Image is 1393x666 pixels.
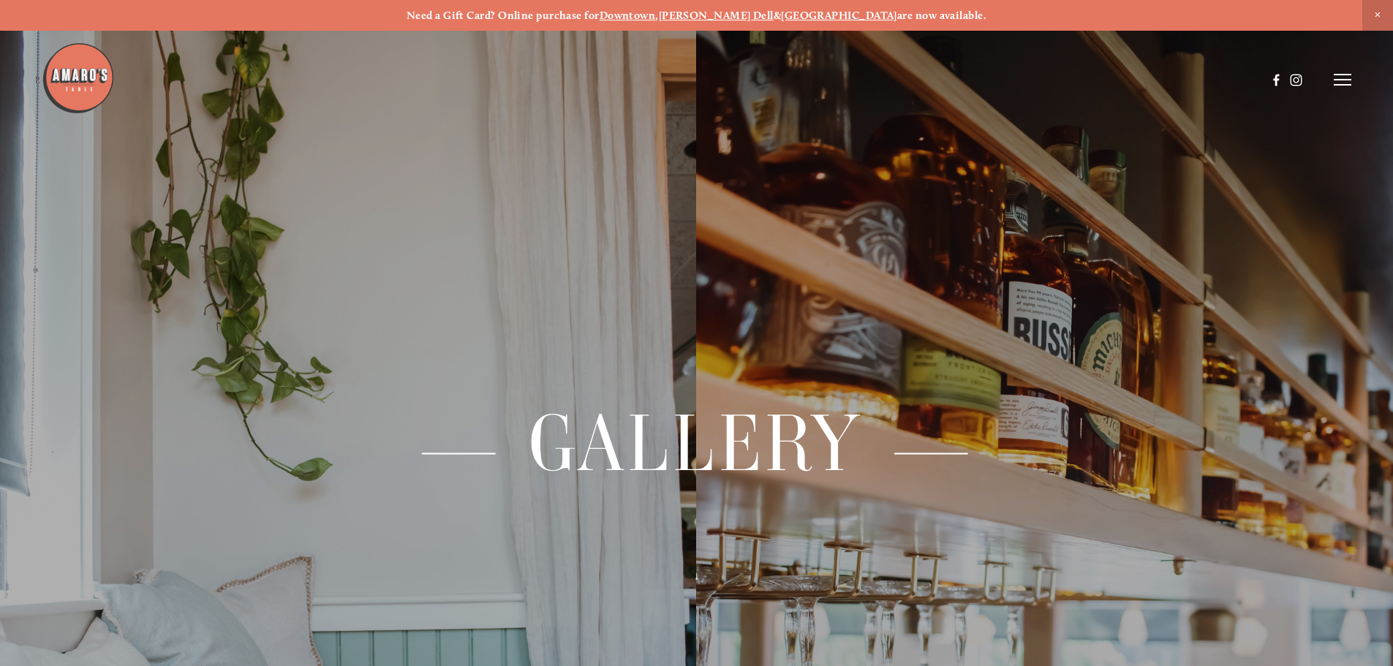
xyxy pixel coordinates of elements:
img: Amaro's Table [42,42,115,115]
a: Downtown [600,9,656,22]
strong: & [774,9,781,22]
strong: are now available. [897,9,986,22]
p: ↓ [209,569,1185,584]
strong: , [655,9,658,22]
span: — Gallery — [416,393,977,493]
strong: Need a Gift Card? Online purchase for [407,9,600,22]
a: [PERSON_NAME] Dell [659,9,774,22]
a: [GEOGRAPHIC_DATA] [781,9,897,22]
